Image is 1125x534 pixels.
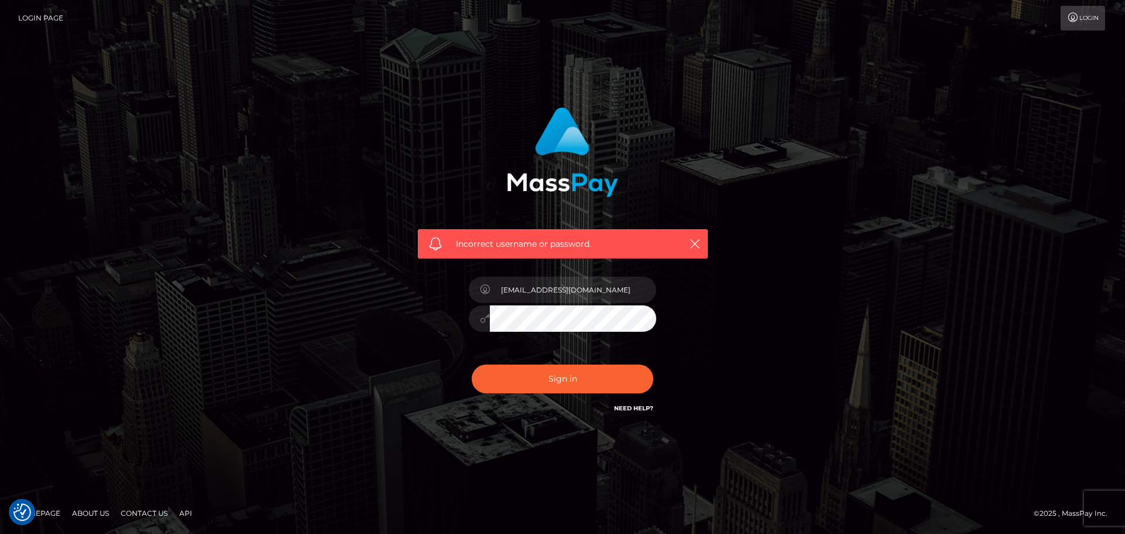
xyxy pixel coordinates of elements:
div: © 2025 , MassPay Inc. [1034,507,1116,520]
button: Consent Preferences [13,504,31,521]
button: Sign in [472,365,653,393]
a: Homepage [13,504,65,522]
a: API [175,504,197,522]
input: Username... [490,277,656,303]
span: Incorrect username or password. [456,238,670,250]
a: Login Page [18,6,63,30]
a: Contact Us [116,504,172,522]
a: About Us [67,504,114,522]
a: Login [1061,6,1105,30]
a: Need Help? [614,404,653,412]
img: Revisit consent button [13,504,31,521]
img: MassPay Login [507,107,618,197]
